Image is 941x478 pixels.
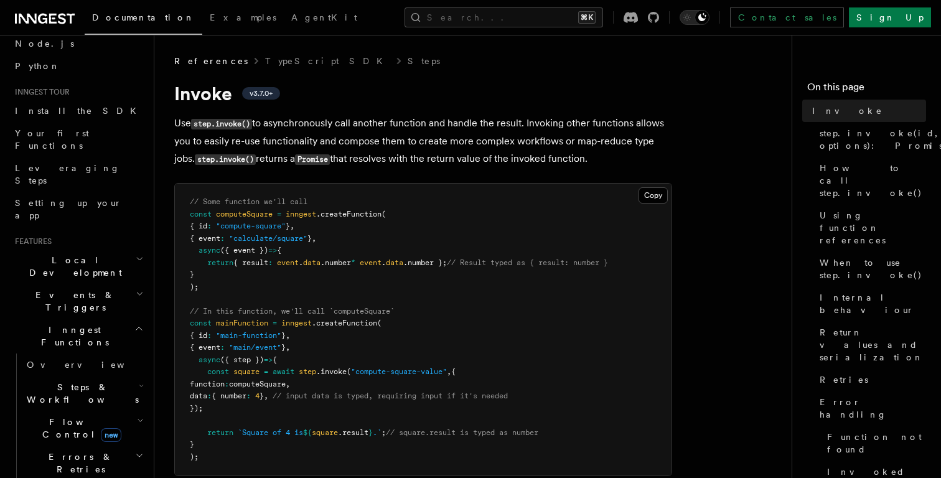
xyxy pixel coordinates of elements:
[229,380,286,388] span: computeSquare
[447,258,608,267] span: // Result typed as { result: number }
[207,258,233,267] span: return
[281,343,286,352] span: }
[290,222,294,230] span: ,
[807,80,926,100] h4: On this page
[815,204,926,251] a: Using function references
[312,319,377,327] span: .createFunction
[216,319,268,327] span: mainFunction
[10,284,146,319] button: Events & Triggers
[284,4,365,34] a: AgentKit
[22,411,146,446] button: Flow Controlnew
[295,154,330,165] code: Promise
[820,291,926,316] span: Internal behaviour
[210,12,276,22] span: Examples
[351,367,447,376] span: "compute-square-value"
[190,319,212,327] span: const
[190,440,194,449] span: }
[207,222,212,230] span: :
[268,246,277,255] span: =>
[827,431,926,456] span: Function not found
[265,55,390,67] a: TypeScript SDK
[281,331,286,340] span: }
[277,210,281,218] span: =
[264,355,273,364] span: =>
[312,234,316,243] span: ,
[299,367,316,376] span: step
[815,122,926,157] a: step.invoke(id, options): Promise
[10,254,136,279] span: Local Development
[360,258,382,267] span: event
[10,249,146,284] button: Local Development
[15,61,60,71] span: Python
[190,234,220,243] span: { event
[264,391,268,400] span: ,
[225,380,229,388] span: :
[174,115,672,168] p: Use to asynchronously call another function and handle the result. Invoking other functions allow...
[255,391,260,400] span: 4
[273,319,277,327] span: =
[216,331,281,340] span: "main-function"
[233,258,268,267] span: { result
[10,324,134,349] span: Inngest Functions
[190,307,395,316] span: // In this function, we'll call `computeSquare`
[822,426,926,461] a: Function not found
[10,100,146,122] a: Install the SDK
[299,258,303,267] span: .
[403,258,447,267] span: .number };
[820,373,868,386] span: Retries
[190,210,212,218] span: const
[807,100,926,122] a: Invoke
[820,256,926,281] span: When to use step.invoke()
[307,234,312,243] span: }
[238,428,303,437] span: `Square of 4 is
[820,209,926,246] span: Using function references
[849,7,931,27] a: Sign Up
[382,210,386,218] span: (
[286,222,290,230] span: }
[216,222,286,230] span: "compute-square"
[190,270,194,279] span: }
[92,12,195,22] span: Documentation
[10,192,146,227] a: Setting up your app
[22,354,146,376] a: Overview
[820,326,926,363] span: Return values and serialization
[10,32,146,55] a: Node.js
[190,380,225,388] span: function
[10,87,70,97] span: Inngest tour
[22,451,135,476] span: Errors & Retries
[382,258,386,267] span: .
[22,376,146,411] button: Steps & Workflows
[15,39,74,49] span: Node.js
[195,154,256,165] code: step.invoke()
[408,55,440,67] a: Steps
[303,428,312,437] span: ${
[10,319,146,354] button: Inngest Functions
[273,355,277,364] span: {
[10,157,146,192] a: Leveraging Steps
[15,106,144,116] span: Install the SDK
[303,258,321,267] span: data
[190,404,203,413] span: });
[286,343,290,352] span: ,
[815,286,926,321] a: Internal behaviour
[10,237,52,246] span: Features
[190,452,199,461] span: );
[229,234,307,243] span: "calculate/square"
[277,258,299,267] span: event
[639,187,668,204] button: Copy
[15,128,89,151] span: Your first Functions
[273,391,508,400] span: // input data is typed, requiring input if it's needed
[281,319,312,327] span: inngest
[207,428,233,437] span: return
[347,367,351,376] span: (
[277,246,281,255] span: {
[377,319,382,327] span: (
[220,246,268,255] span: ({ event })
[174,55,248,67] span: References
[386,258,403,267] span: data
[199,355,220,364] span: async
[815,157,926,204] a: How to call step.invoke()
[233,367,260,376] span: square
[190,343,220,352] span: { event
[321,258,351,267] span: .number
